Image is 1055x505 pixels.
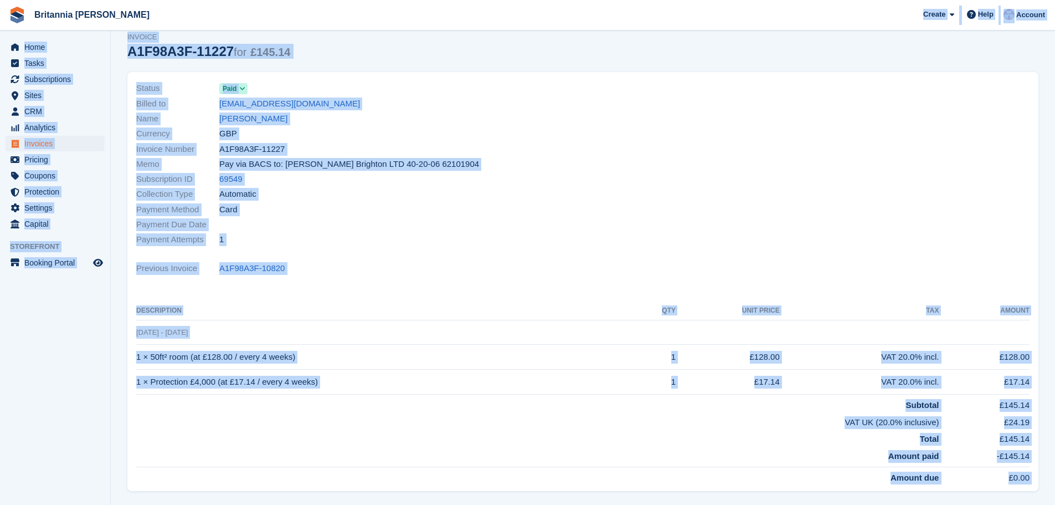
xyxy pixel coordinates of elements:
[24,136,91,151] span: Invoices
[24,200,91,216] span: Settings
[24,55,91,71] span: Tasks
[6,120,105,135] a: menu
[24,255,91,271] span: Booking Portal
[219,127,237,140] span: GBP
[219,203,238,216] span: Card
[939,412,1030,429] td: £24.19
[223,84,236,94] span: Paid
[1003,9,1015,20] img: Becca Clark
[219,158,479,171] span: Pay via BACS to: [PERSON_NAME] Brighton LTD 40-20-06 62101904
[136,302,638,320] th: Description
[219,188,256,201] span: Automatic
[6,216,105,232] a: menu
[24,184,91,200] span: Protection
[136,203,219,216] span: Payment Method
[219,262,285,275] a: A1F98A3F-10820
[939,429,1030,446] td: £145.14
[6,184,105,200] a: menu
[6,104,105,119] a: menu
[6,136,105,151] a: menu
[219,113,287,125] a: [PERSON_NAME]
[136,328,188,336] span: [DATE] - [DATE]
[923,9,945,20] span: Create
[127,32,290,43] span: Invoice
[219,98,360,110] a: [EMAIL_ADDRESS][DOMAIN_NAME]
[920,434,939,443] strong: Total
[136,143,219,156] span: Invoice Number
[136,82,219,95] span: Status
[9,7,25,23] img: stora-icon-8386f47178a22dfd0bd8f6a31ec36ba5ce8667c1dd55bd0f319d3a0aa187defe.svg
[891,473,939,482] strong: Amount due
[24,72,91,87] span: Subscriptions
[136,345,638,370] td: 1 × 50ft² room (at £128.00 / every 4 weeks)
[127,44,290,59] div: A1F98A3F-11227
[638,370,676,395] td: 1
[939,395,1030,412] td: £145.14
[136,127,219,140] span: Currency
[24,120,91,135] span: Analytics
[6,168,105,183] a: menu
[6,72,105,87] a: menu
[676,345,780,370] td: £128.00
[6,88,105,103] a: menu
[939,446,1030,467] td: -£145.14
[638,302,676,320] th: QTY
[24,216,91,232] span: Capital
[219,233,224,246] span: 1
[676,302,780,320] th: Unit Price
[219,143,285,156] span: A1F98A3F-11227
[780,302,939,320] th: Tax
[136,370,638,395] td: 1 × Protection £4,000 (at £17.14 / every 4 weeks)
[6,200,105,216] a: menu
[6,152,105,167] a: menu
[939,370,1030,395] td: £17.14
[219,173,243,186] a: 69549
[24,104,91,119] span: CRM
[1016,9,1045,21] span: Account
[638,345,676,370] td: 1
[136,262,219,275] span: Previous Invoice
[136,158,219,171] span: Memo
[136,113,219,125] span: Name
[24,88,91,103] span: Sites
[939,467,1030,484] td: £0.00
[136,218,219,231] span: Payment Due Date
[30,6,154,24] a: Britannia [PERSON_NAME]
[250,46,290,58] span: £145.14
[978,9,994,20] span: Help
[939,345,1030,370] td: £128.00
[888,451,939,461] strong: Amount paid
[234,46,246,58] span: for
[136,412,939,429] td: VAT UK (20.0% inclusive)
[136,173,219,186] span: Subscription ID
[24,39,91,55] span: Home
[6,255,105,271] a: menu
[91,256,105,269] a: Preview store
[10,241,110,252] span: Storefront
[136,233,219,246] span: Payment Attempts
[939,302,1030,320] th: Amount
[6,55,105,71] a: menu
[24,168,91,183] span: Coupons
[780,376,939,389] div: VAT 20.0% incl.
[24,152,91,167] span: Pricing
[219,82,248,95] a: Paid
[136,98,219,110] span: Billed to
[676,370,780,395] td: £17.14
[6,39,105,55] a: menu
[136,188,219,201] span: Collection Type
[905,400,939,410] strong: Subtotal
[780,351,939,364] div: VAT 20.0% incl.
